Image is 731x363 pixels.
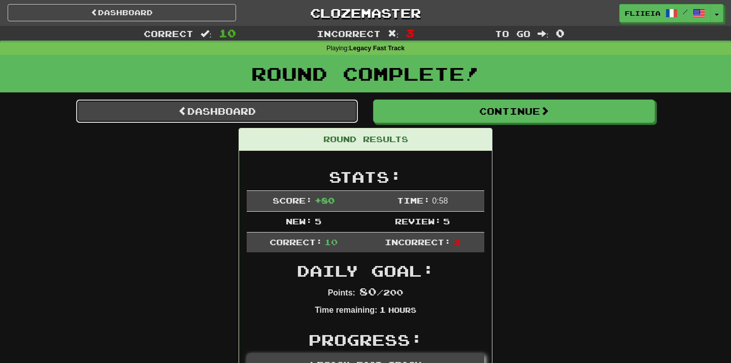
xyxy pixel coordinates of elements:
[443,216,450,226] span: 5
[317,28,381,39] span: Incorrect
[625,9,660,18] span: fliieia
[373,100,655,123] button: Continue
[239,128,492,151] div: Round Results
[315,306,377,314] strong: Time remaining:
[273,195,312,205] span: Score:
[315,195,335,205] span: + 80
[406,27,414,39] span: 3
[251,4,480,22] a: Clozemaster
[538,29,549,38] span: :
[359,287,403,297] span: / 200
[4,63,727,84] h1: Round Complete!
[247,332,484,348] h2: Progress:
[388,29,399,38] span: :
[219,27,236,39] span: 10
[432,196,448,205] span: 0 : 58
[324,237,338,247] span: 10
[286,216,312,226] span: New:
[247,169,484,185] h2: Stats:
[388,306,416,314] small: Hours
[619,4,711,22] a: fliieia /
[315,216,321,226] span: 5
[379,305,386,314] span: 1
[453,237,460,247] span: 3
[683,8,688,15] span: /
[144,28,193,39] span: Correct
[270,237,322,247] span: Correct:
[385,237,451,247] span: Incorrect:
[556,27,564,39] span: 0
[349,45,405,52] strong: Legacy Fast Track
[495,28,530,39] span: To go
[201,29,212,38] span: :
[395,216,441,226] span: Review:
[76,100,358,123] a: Dashboard
[8,4,236,21] a: Dashboard
[359,285,377,298] span: 80
[247,262,484,279] h2: Daily Goal:
[328,288,355,297] strong: Points:
[397,195,430,205] span: Time:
